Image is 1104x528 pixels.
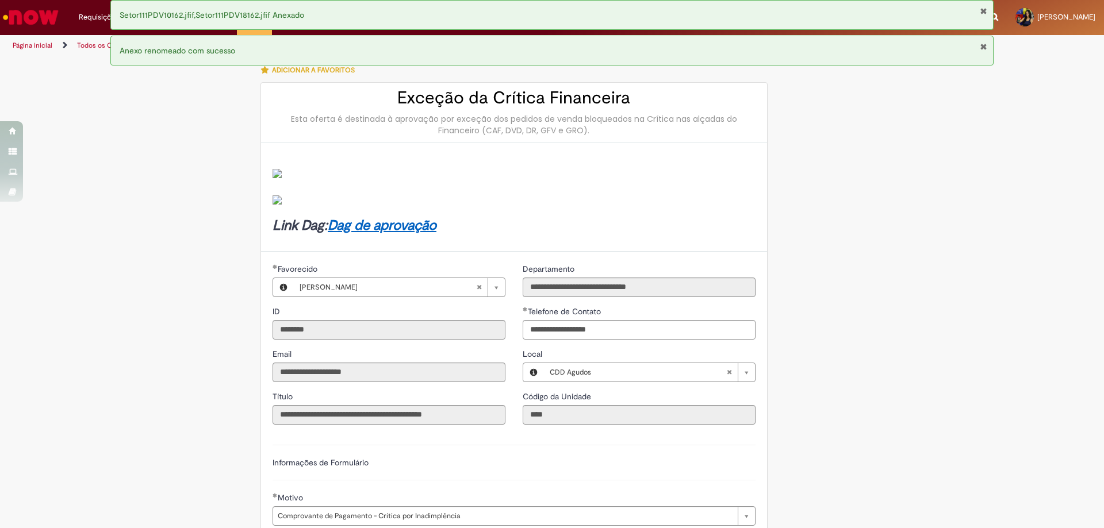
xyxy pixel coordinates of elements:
[720,363,738,381] abbr: Limpar campo Local
[273,88,756,107] h2: Exceção da Crítica Financeira
[544,363,755,381] a: CDD AgudosLimpar campo Local
[273,113,756,136] div: Esta oferta é destinada à aprovação por exceção dos pedidos de venda bloqueados na Crítica nas al...
[550,363,726,381] span: CDD Agudos
[980,42,987,51] button: Fechar Notificação
[528,306,603,317] span: Telefone de Contato
[278,492,305,503] span: Motivo
[523,363,544,381] button: Local, Visualizar este registro CDD Agudos
[273,348,294,360] label: Somente leitura - Email
[523,278,756,297] input: Departamento
[273,306,282,317] label: Somente leitura - ID
[273,457,369,468] label: Informações de Formulário
[1037,12,1095,22] span: [PERSON_NAME]
[273,391,295,402] label: Somente leitura - Título
[278,507,732,525] span: Comprovante de Pagamento - Crítica por Inadimplência
[273,169,282,178] img: sys_attachment.do
[273,363,505,382] input: Email
[273,493,278,498] span: Obrigatório Preenchido
[273,264,278,269] span: Obrigatório Preenchido
[77,41,138,50] a: Todos os Catálogos
[470,278,488,296] abbr: Limpar campo Favorecido
[300,278,476,296] span: [PERSON_NAME]
[523,405,756,425] input: Código da Unidade
[523,391,593,402] label: Somente leitura - Código da Unidade
[273,195,282,205] img: sys_attachment.do
[273,320,505,340] input: ID
[294,278,505,296] a: [PERSON_NAME]Limpar campo Favorecido
[273,278,294,296] button: Favorecido, Visualizar este registro Ana Caroline Menossi
[523,320,756,340] input: Telefone de Contato
[980,6,987,16] button: Fechar Notificação
[273,349,294,359] span: Somente leitura - Email
[523,263,577,275] label: Somente leitura - Departamento
[278,264,320,274] span: Necessários - Favorecido
[523,307,528,311] span: Obrigatório Preenchido
[13,41,52,50] a: Página inicial
[273,217,436,234] strong: Link Dag:
[120,45,235,56] span: Anexo renomeado com sucesso
[1,6,60,29] img: ServiceNow
[79,11,119,23] span: Requisições
[523,264,577,274] span: Somente leitura - Departamento
[272,65,355,75] span: Adicionar a Favoritos
[120,10,304,20] span: Setor111PDV10162.jfif,Setor111PDV18162.jfif Anexado
[328,217,436,234] a: Dag de aprovação
[9,35,727,56] ul: Trilhas de página
[523,349,545,359] span: Local
[273,405,505,425] input: Título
